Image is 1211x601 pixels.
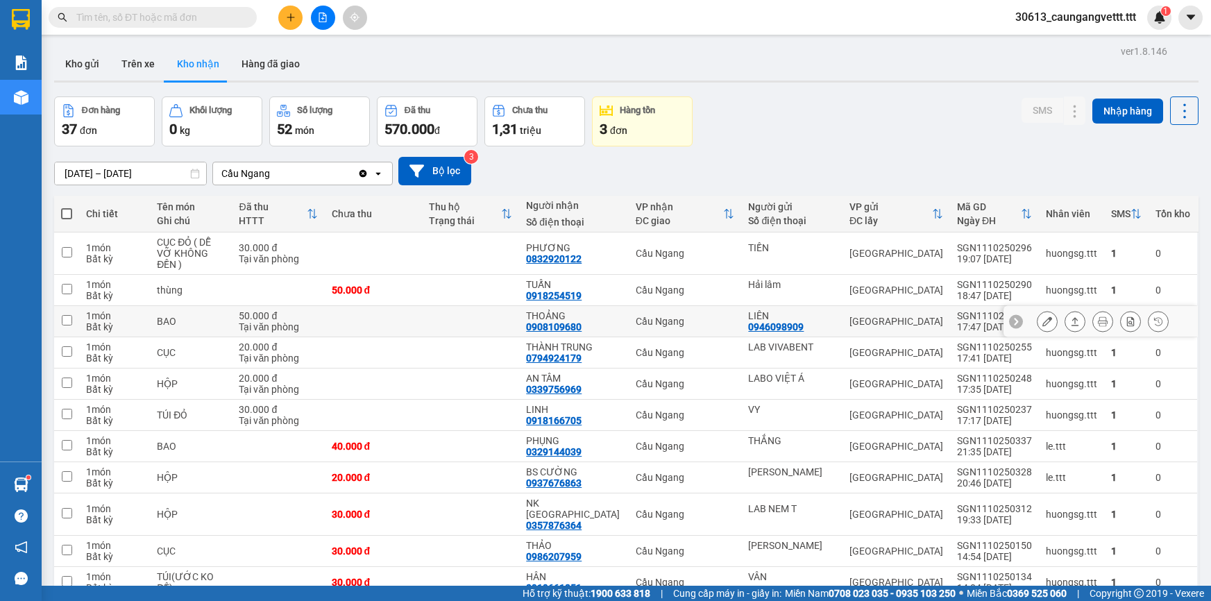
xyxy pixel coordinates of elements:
div: Cầu Ngang [636,409,735,421]
div: 20.000 đ [239,373,317,384]
div: le.ttt [1046,472,1097,483]
input: Tìm tên, số ĐT hoặc mã đơn [76,10,240,25]
button: Đơn hàng37đơn [54,96,155,146]
div: Tại văn phòng [239,384,317,395]
div: 20.000 đ [239,341,317,353]
sup: 1 [1161,6,1171,16]
div: 0919661851 [526,582,582,593]
div: 1 [1111,577,1142,588]
div: NK SÀI GÒN [526,498,622,520]
div: 30.000 đ [332,577,415,588]
div: SGN1110250290 [957,279,1032,290]
div: Số điện thoại [748,215,836,226]
div: [GEOGRAPHIC_DATA] [849,316,943,327]
div: 0 [1155,545,1190,557]
div: Cầu Ngang [636,509,735,520]
div: Cầu Ngang [636,347,735,358]
div: SGN1110250312 [957,503,1032,514]
span: triệu [520,125,541,136]
div: TÚI(ƯỚC KO ĐỀ) [157,571,225,593]
th: Toggle SortBy [422,196,519,232]
div: Người gửi [748,201,836,212]
div: 0832920122 [526,253,582,264]
div: SGN1110250237 [957,404,1032,415]
th: Toggle SortBy [842,196,950,232]
div: Bất kỳ [86,290,143,301]
button: Trên xe [110,47,166,81]
div: SMS [1111,208,1130,219]
input: Selected Cầu Ngang. [271,167,273,180]
div: 1 [1111,545,1142,557]
span: Miền Nam [785,586,956,601]
button: plus [278,6,303,30]
svg: open [373,168,384,179]
div: Cầu Ngang [636,472,735,483]
div: Tại văn phòng [239,353,317,364]
div: 30.000 đ [332,509,415,520]
div: 1 [1111,248,1142,259]
span: | [1077,586,1079,601]
div: ĐC giao [636,215,724,226]
div: XUÂN MAI [748,540,836,551]
div: 14:54 [DATE] [957,551,1032,562]
div: huongsg.ttt [1046,545,1097,557]
div: 20.000 đ [332,472,415,483]
button: Bộ lọc [398,157,471,185]
button: Kho nhận [166,47,230,81]
button: Số lượng52món [269,96,370,146]
div: LINH [526,404,622,415]
strong: 0708 023 035 - 0935 103 250 [829,588,956,599]
span: Cung cấp máy in - giấy in: [673,586,781,601]
button: Đã thu570.000đ [377,96,477,146]
div: Bất kỳ [86,551,143,562]
div: Giao hàng [1065,311,1085,332]
div: [GEOGRAPHIC_DATA] [849,248,943,259]
div: Đã thu [405,105,430,115]
div: 0918254519 [526,290,582,301]
div: 18:47 [DATE] [957,290,1032,301]
img: logo-vxr [12,9,30,30]
div: ĐC lấy [849,215,932,226]
div: 1 [1111,472,1142,483]
div: Ghi chú [157,215,225,226]
div: HỘP [157,472,225,483]
div: CỤC [157,545,225,557]
div: 0 [1155,248,1190,259]
div: Cầu Ngang [636,378,735,389]
button: Nhập hàng [1092,99,1163,124]
div: SGN1110250255 [957,341,1032,353]
span: 570.000 [384,121,434,137]
div: SGN1110250150 [957,540,1032,551]
div: Tại văn phòng [239,253,317,264]
div: huongsg.ttt [1046,248,1097,259]
div: SGN1110250296 [957,242,1032,253]
div: 1 [1111,378,1142,389]
div: 0908109680 [526,321,582,332]
div: PHỤNG [526,435,622,446]
div: 0937676863 [526,477,582,489]
div: 0946098909 [748,321,804,332]
div: 0 [1155,409,1190,421]
div: THÀNH TRUNG [526,341,622,353]
div: [GEOGRAPHIC_DATA] [849,378,943,389]
div: LAB VIVABENT [748,341,836,353]
span: | [661,586,663,601]
div: Đã thu [239,201,306,212]
div: [GEOGRAPHIC_DATA] [849,409,943,421]
th: Toggle SortBy [232,196,324,232]
span: Miền Bắc [967,586,1067,601]
input: Select a date range. [55,162,206,185]
div: BAO [157,316,225,327]
span: Hỗ trợ kỹ thuật: [523,586,650,601]
div: Số lượng [297,105,332,115]
th: Toggle SortBy [950,196,1039,232]
div: 0 [1155,285,1190,296]
span: đơn [80,125,97,136]
div: 1 món [86,310,143,321]
div: 0 [1155,577,1190,588]
div: 30.000 đ [332,545,415,557]
div: Nhân viên [1046,208,1097,219]
strong: 1900 633 818 [591,588,650,599]
div: 21:35 [DATE] [957,446,1032,457]
div: Thu hộ [429,201,501,212]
